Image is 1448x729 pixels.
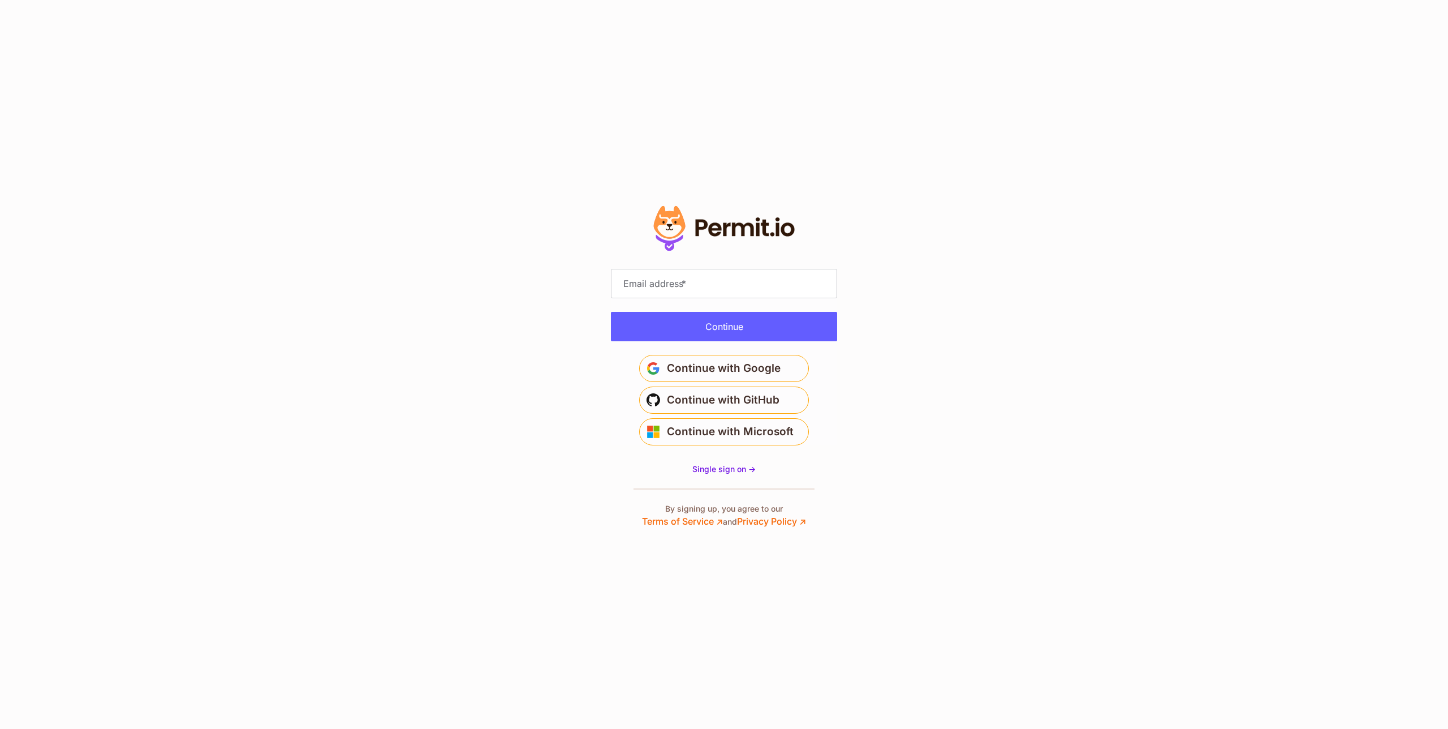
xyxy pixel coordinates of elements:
button: Continue with GitHub [639,387,809,414]
button: Continue with Microsoft [639,418,809,445]
span: Continue with Google [667,359,781,378]
p: By signing up, you agree to our and [642,503,806,528]
span: Continue with GitHub [667,391,779,409]
button: Continue with Google [639,355,809,382]
a: Privacy Policy ↗ [737,516,806,527]
a: Terms of Service ↗ [642,516,723,527]
label: Email address [620,276,689,291]
button: Continue [611,312,837,341]
a: Single sign on -> [692,464,756,475]
span: Single sign on -> [692,464,756,474]
span: Continue with Microsoft [667,423,794,441]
